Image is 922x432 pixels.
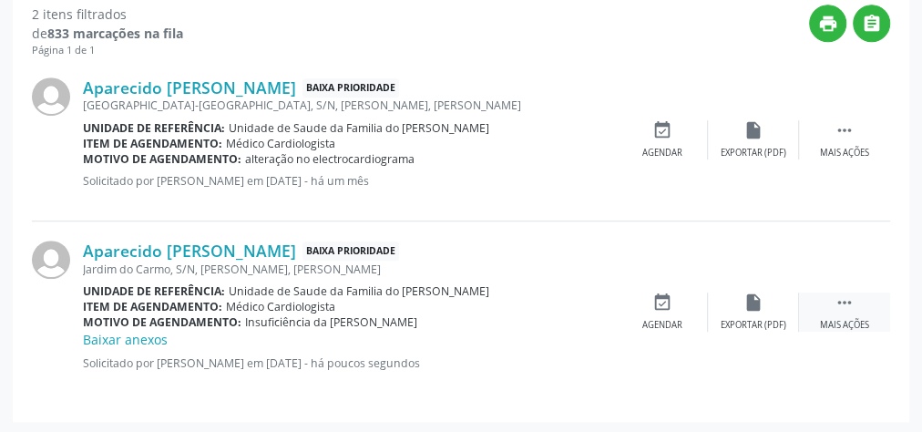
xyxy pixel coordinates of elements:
[820,319,869,332] div: Mais ações
[83,314,241,330] b: Motivo de agendamento:
[226,299,335,314] span: Médico Cardiologista
[83,283,225,299] b: Unidade de referência:
[83,241,296,261] a: Aparecido [PERSON_NAME]
[83,120,225,136] b: Unidade de referência:
[835,293,855,313] i: 
[32,241,70,279] img: img
[652,120,672,140] i: event_available
[652,293,672,313] i: event_available
[809,5,846,42] button: print
[743,293,763,313] i: insert_drive_file
[83,331,168,348] a: Baixar anexos
[245,314,417,330] span: Insuficiência da [PERSON_NAME]
[83,136,222,151] b: Item de agendamento:
[853,5,890,42] button: 
[32,77,70,116] img: img
[229,283,489,299] span: Unidade de Saude da Familia do [PERSON_NAME]
[32,5,183,24] div: 2 itens filtrados
[820,147,869,159] div: Mais ações
[642,147,682,159] div: Agendar
[83,355,617,371] p: Solicitado por [PERSON_NAME] em [DATE] - há poucos segundos
[229,120,489,136] span: Unidade de Saude da Familia do [PERSON_NAME]
[83,151,241,167] b: Motivo de agendamento:
[83,299,222,314] b: Item de agendamento:
[245,151,415,167] span: alteração no electrocardiograma
[743,120,763,140] i: insert_drive_file
[721,319,786,332] div: Exportar (PDF)
[83,262,617,277] div: Jardim do Carmo, S/N, [PERSON_NAME], [PERSON_NAME]
[721,147,786,159] div: Exportar (PDF)
[862,14,882,34] i: 
[32,24,183,43] div: de
[83,98,617,113] div: [GEOGRAPHIC_DATA]-[GEOGRAPHIC_DATA], S/N, [PERSON_NAME], [PERSON_NAME]
[302,242,399,261] span: Baixa Prioridade
[226,136,335,151] span: Médico Cardiologista
[642,319,682,332] div: Agendar
[835,120,855,140] i: 
[83,77,296,98] a: Aparecido [PERSON_NAME]
[818,14,838,34] i: print
[83,173,617,189] p: Solicitado por [PERSON_NAME] em [DATE] - há um mês
[302,78,399,98] span: Baixa Prioridade
[47,25,183,42] strong: 833 marcações na fila
[32,43,183,58] div: Página 1 de 1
